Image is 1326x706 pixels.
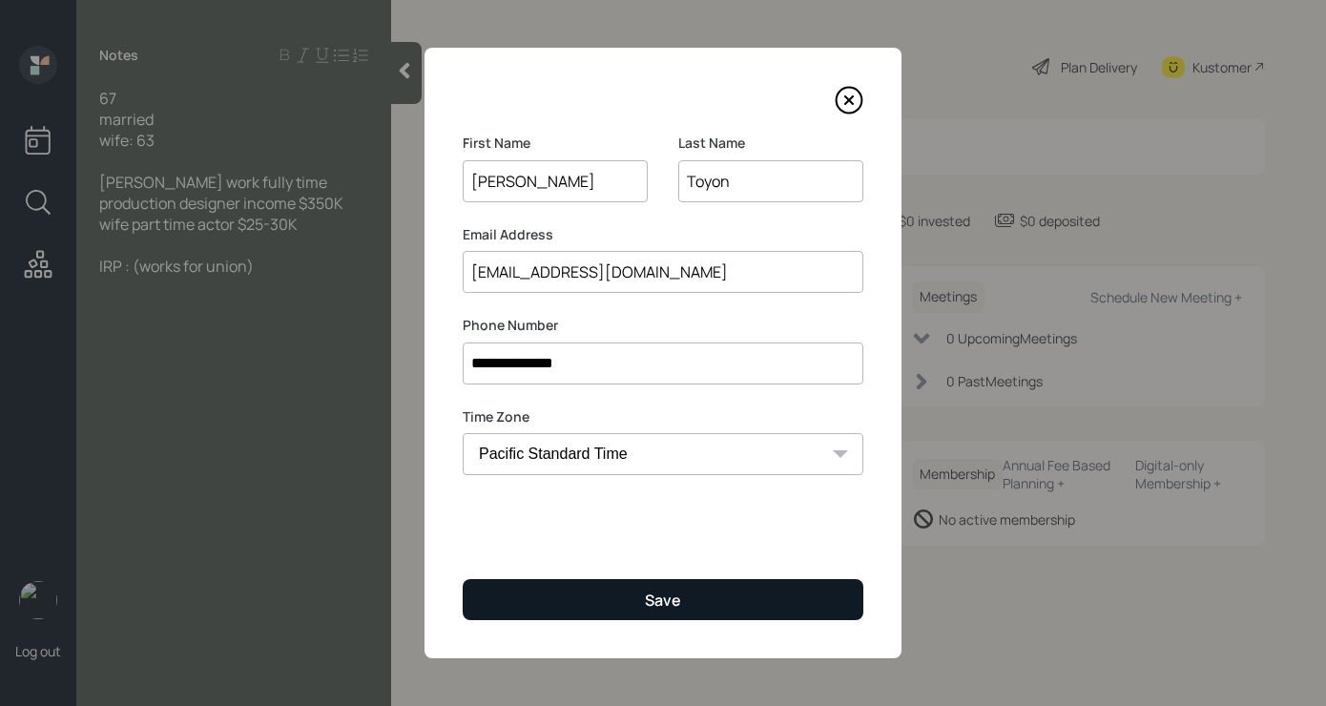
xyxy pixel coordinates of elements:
[463,316,863,335] label: Phone Number
[645,590,681,611] div: Save
[678,134,863,153] label: Last Name
[463,407,863,426] label: Time Zone
[463,579,863,620] button: Save
[463,134,648,153] label: First Name
[463,225,863,244] label: Email Address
